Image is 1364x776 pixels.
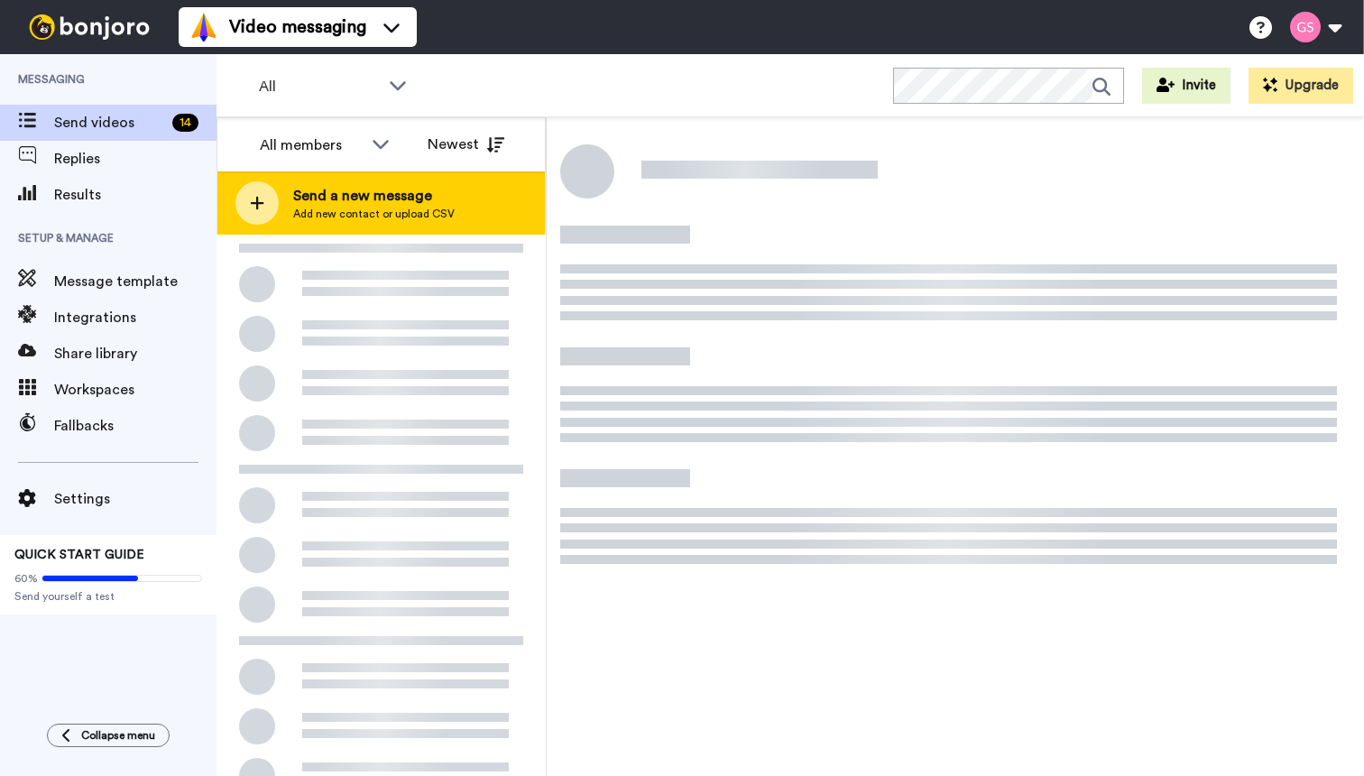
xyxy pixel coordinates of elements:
[14,571,38,586] span: 60%
[293,185,455,207] span: Send a new message
[229,14,366,40] span: Video messaging
[14,589,202,604] span: Send yourself a test
[172,114,198,132] div: 14
[22,14,157,40] img: bj-logo-header-white.svg
[54,343,217,365] span: Share library
[259,76,380,97] span: All
[54,415,217,437] span: Fallbacks
[54,307,217,328] span: Integrations
[54,112,165,134] span: Send videos
[14,549,144,561] span: QUICK START GUIDE
[293,207,455,221] span: Add new contact or upload CSV
[260,134,363,156] div: All members
[54,148,217,170] span: Replies
[54,184,217,206] span: Results
[1142,68,1230,104] button: Invite
[1249,68,1353,104] button: Upgrade
[54,379,217,401] span: Workspaces
[81,728,155,743] span: Collapse menu
[414,126,518,162] button: Newest
[47,724,170,747] button: Collapse menu
[189,13,218,42] img: vm-color.svg
[54,488,217,510] span: Settings
[54,271,217,292] span: Message template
